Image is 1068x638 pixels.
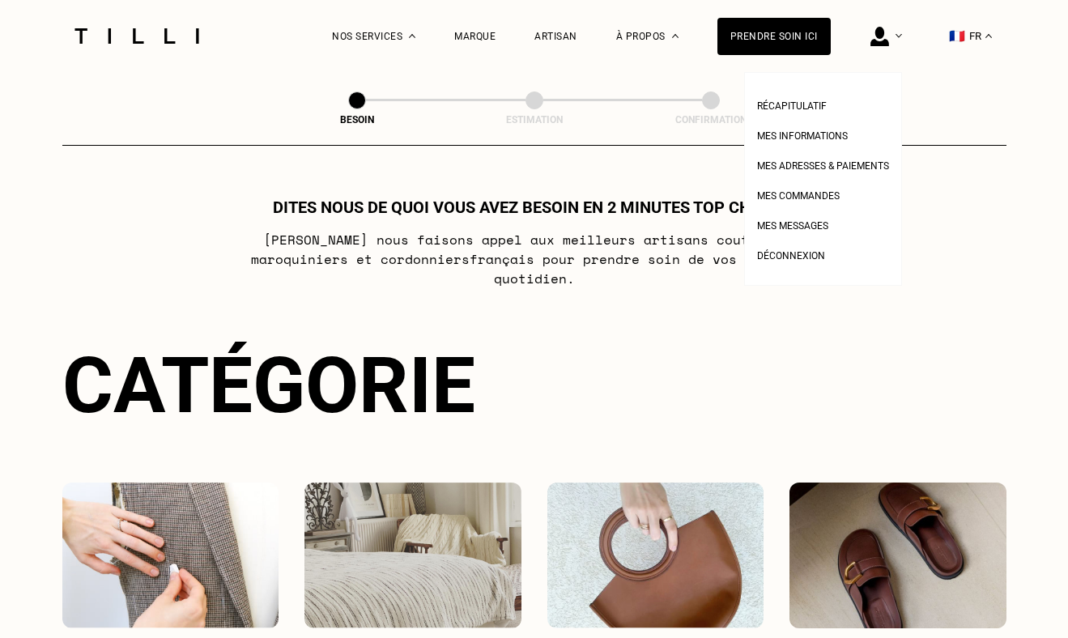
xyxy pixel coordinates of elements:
[547,483,764,628] img: Accessoires
[276,114,438,125] div: Besoin
[534,31,577,42] a: Artisan
[949,28,965,44] span: 🇫🇷
[717,18,831,55] a: Prendre soin ici
[870,27,889,46] img: icône connexion
[454,31,496,42] a: Marque
[896,34,902,38] img: Menu déroulant
[630,114,792,125] div: Confirmation
[757,160,889,172] span: Mes adresses & paiements
[789,483,1006,628] img: Chaussures
[985,34,992,38] img: menu déroulant
[304,483,521,628] img: Intérieur
[757,155,889,172] a: Mes adresses & paiements
[62,340,1006,431] div: Catégorie
[757,215,828,232] a: Mes messages
[757,100,827,112] span: Récapitulatif
[757,130,848,142] span: Mes informations
[757,96,827,113] a: Récapitulatif
[757,190,840,202] span: Mes commandes
[213,230,855,288] p: [PERSON_NAME] nous faisons appel aux meilleurs artisans couturiers , maroquiniers et cordonniers ...
[273,198,795,217] h1: Dites nous de quoi vous avez besoin en 2 minutes top chrono
[69,28,205,44] img: Logo du service de couturière Tilli
[453,114,615,125] div: Estimation
[757,220,828,232] span: Mes messages
[757,185,840,202] a: Mes commandes
[757,250,825,262] span: Déconnexion
[62,483,279,628] img: Vêtements
[409,34,415,38] img: Menu déroulant
[757,245,825,262] a: Déconnexion
[757,125,848,142] a: Mes informations
[672,34,679,38] img: Menu déroulant à propos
